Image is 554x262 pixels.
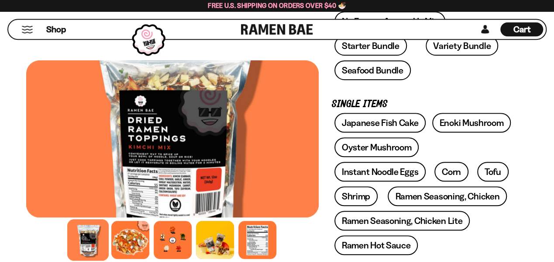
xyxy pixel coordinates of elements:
[334,113,426,133] a: Japanese Fish Cake
[332,100,515,108] p: Single Items
[434,162,468,182] a: Corn
[334,162,426,182] a: Instant Noodle Eggs
[208,1,346,10] span: Free U.S. Shipping on Orders over $40 🍜
[513,24,530,35] span: Cart
[388,186,507,206] a: Ramen Seasoning, Chicken
[334,137,419,157] a: Oyster Mushroom
[334,235,418,255] a: Ramen Hot Sauce
[46,24,66,35] span: Shop
[477,162,509,182] a: Tofu
[500,20,543,39] div: Cart
[46,22,66,36] a: Shop
[334,186,378,206] a: Shrimp
[334,211,470,231] a: Ramen Seasoning, Chicken Lite
[334,60,411,80] a: Seafood Bundle
[21,26,33,33] button: Mobile Menu Trigger
[432,113,511,133] a: Enoki Mushroom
